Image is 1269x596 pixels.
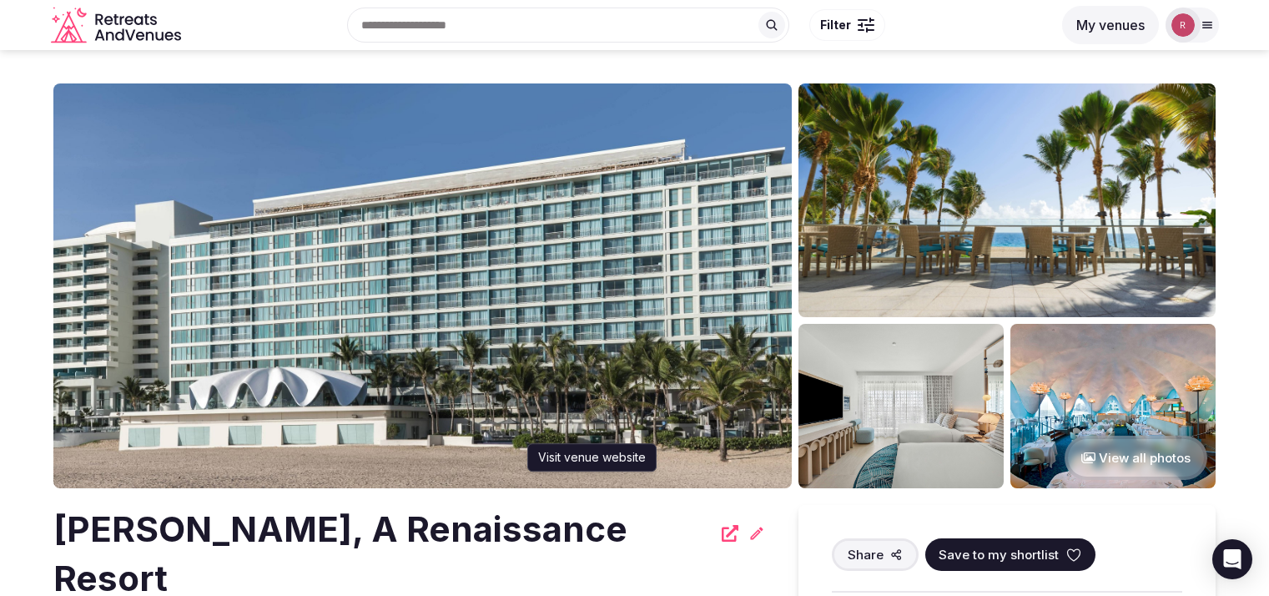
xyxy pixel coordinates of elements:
span: Share [848,546,884,563]
span: Save to my shortlist [939,546,1059,563]
button: View all photos [1065,436,1207,480]
div: Open Intercom Messenger [1212,539,1252,579]
img: Venue gallery photo [798,83,1216,317]
div: Visit venue website [527,443,657,472]
span: Filter [820,17,851,33]
a: Visit the homepage [51,7,184,44]
svg: Retreats and Venues company logo [51,7,184,44]
button: Filter [809,9,885,41]
img: Venue gallery photo [1010,324,1216,488]
button: Save to my shortlist [925,538,1095,571]
img: Venue cover photo [53,83,792,488]
img: Venue gallery photo [798,324,1004,488]
button: Share [832,538,919,571]
a: My venues [1062,17,1159,33]
img: robiejavier [1171,13,1195,37]
button: My venues [1062,6,1159,44]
